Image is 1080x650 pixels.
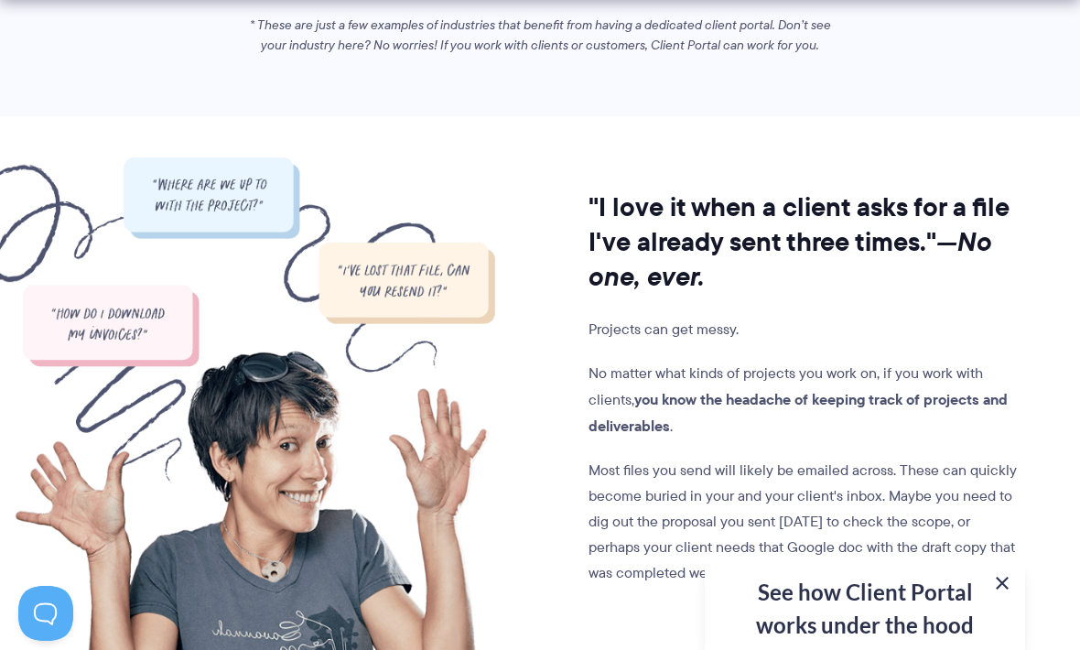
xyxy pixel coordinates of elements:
[589,190,1017,294] h2: "I love it when a client asks for a file I've already sent three times."
[589,317,1017,342] p: Projects can get messy.
[589,361,1017,439] p: No matter what kinds of projects you work on, if you work with clients, .
[589,458,1017,586] p: Most files you send will likely be emailed across. These can quickly become buried in your and yo...
[589,222,992,296] i: —No one, ever.
[250,16,831,54] em: * These are just a few examples of industries that benefit from having a dedicated client portal....
[18,586,73,641] iframe: Toggle Customer Support
[589,388,1008,437] strong: you know the headache of keeping track of projects and deliverables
